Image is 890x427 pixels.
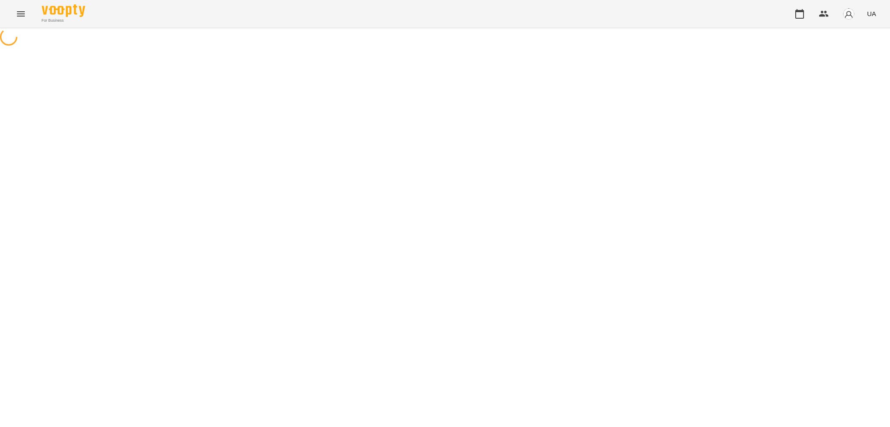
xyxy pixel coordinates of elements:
span: For Business [42,18,85,23]
img: Voopty Logo [42,4,85,17]
span: UA [867,9,876,18]
button: Menu [10,3,31,24]
button: UA [863,6,880,22]
img: avatar_s.png [843,8,855,20]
